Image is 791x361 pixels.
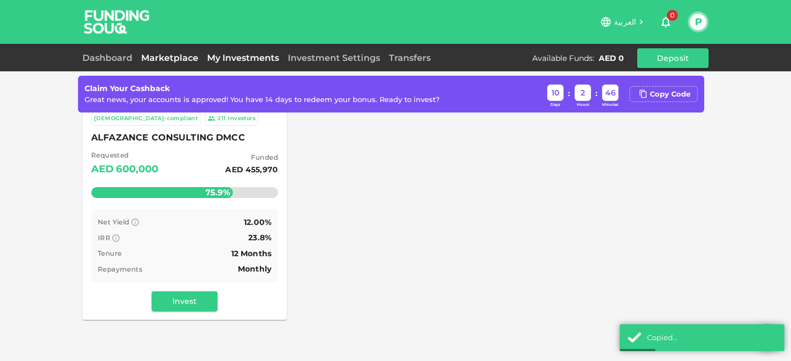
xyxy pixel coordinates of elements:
button: P [690,14,706,30]
div: AED 0 [599,53,624,64]
div: Copied... [647,332,776,343]
div: : [568,88,570,99]
div: Hours [575,102,591,108]
span: 0 [667,10,678,21]
a: Marketplace [137,53,203,63]
span: ALFAZANCE CONSULTING DMCC [91,130,278,145]
span: Claim Your Cashback [85,83,170,93]
button: Deposit [637,48,709,68]
button: Invest [152,291,218,311]
div: [DEMOGRAPHIC_DATA]-compliant [94,114,198,123]
span: 12 Months [231,249,271,258]
div: 2 [575,84,591,101]
a: My Investments [203,53,283,63]
span: 12.00% [244,217,271,227]
span: 23.8% [248,233,271,242]
span: IRR [98,234,110,242]
div: Investors [228,114,255,123]
div: 46 [602,84,619,101]
div: Available Funds : [532,53,594,64]
div: Days [547,102,564,108]
span: Net Yield [98,218,130,226]
div: 211 [218,114,226,123]
span: Requested [91,150,159,161]
div: 10 [547,84,564,101]
div: : [595,88,598,99]
a: Investment Settings [283,53,385,63]
button: 0 [655,11,677,33]
a: Transfers [385,53,435,63]
span: Funded [225,152,278,163]
div: Copy Code [650,89,690,100]
span: Monthly [238,264,271,274]
span: العربية [614,17,636,27]
a: Dashboard [82,53,137,63]
div: Great news, your accounts is approved! You have 14 days to redeem your bonus. Ready to invest? [85,94,439,105]
span: Repayments [98,265,142,273]
span: Tenure [98,249,121,257]
div: Minutes [602,102,619,108]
